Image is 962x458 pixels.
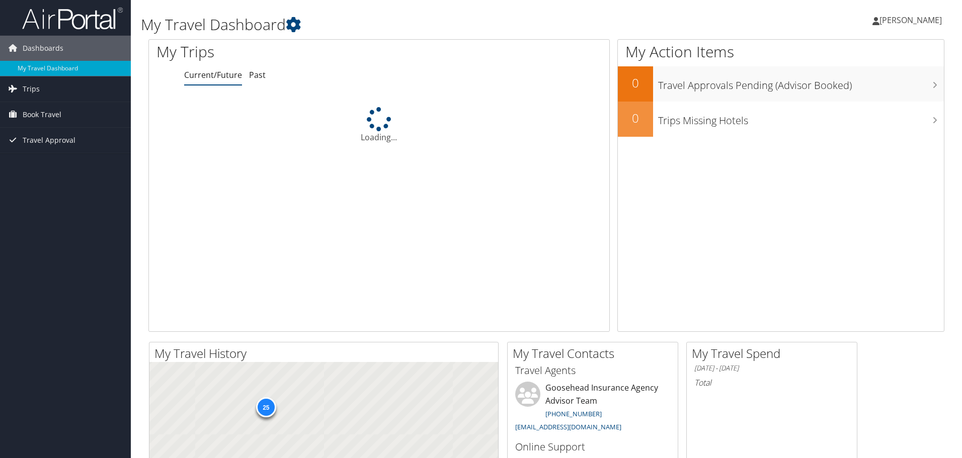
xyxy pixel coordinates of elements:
[22,7,123,30] img: airportal-logo.png
[515,363,670,378] h3: Travel Agents
[515,440,670,454] h3: Online Support
[23,128,75,153] span: Travel Approval
[618,74,653,91] h2: 0
[618,41,944,62] h1: My Action Items
[618,110,653,127] h2: 0
[149,107,609,143] div: Loading...
[249,69,266,80] a: Past
[510,382,675,435] li: Goosehead Insurance Agency Advisor Team
[154,345,498,362] h2: My Travel History
[23,102,61,127] span: Book Travel
[618,66,944,102] a: 0Travel Approvals Pending (Advisor Booked)
[513,345,678,362] h2: My Travel Contacts
[694,377,849,388] h6: Total
[545,409,602,418] a: [PHONE_NUMBER]
[515,422,621,431] a: [EMAIL_ADDRESS][DOMAIN_NAME]
[23,76,40,102] span: Trips
[658,109,944,128] h3: Trips Missing Hotels
[256,397,276,417] div: 25
[658,73,944,93] h3: Travel Approvals Pending (Advisor Booked)
[879,15,942,26] span: [PERSON_NAME]
[141,14,682,35] h1: My Travel Dashboard
[23,36,63,61] span: Dashboards
[618,102,944,137] a: 0Trips Missing Hotels
[694,363,849,373] h6: [DATE] - [DATE]
[872,5,952,35] a: [PERSON_NAME]
[184,69,242,80] a: Current/Future
[156,41,410,62] h1: My Trips
[692,345,857,362] h2: My Travel Spend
